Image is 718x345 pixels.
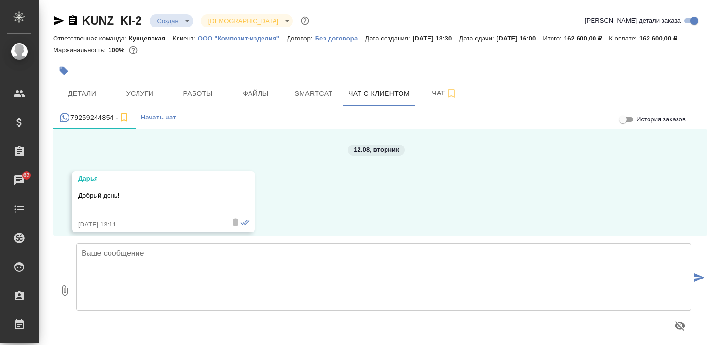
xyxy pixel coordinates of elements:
p: Кунцевская [129,35,173,42]
button: Предпросмотр [668,314,691,337]
p: 162 600,00 ₽ [564,35,609,42]
p: ООО "Композит-изделия" [198,35,287,42]
p: Без договора [315,35,365,42]
p: 12.08, вторник [354,145,399,155]
div: Создан [150,14,193,27]
span: Начать чат [140,112,176,123]
span: 62 [17,171,36,180]
div: Дарья [78,174,221,184]
span: История заказов [636,115,686,124]
span: Чат [421,87,468,99]
div: 79259244854 (Дарья) - (undefined) [59,112,130,124]
p: Маржинальность: [53,46,108,53]
p: К оплате: [609,35,639,42]
a: KUNZ_KI-2 [82,14,142,27]
p: 100% [108,46,127,53]
p: [DATE] 13:30 [413,35,459,42]
svg: Подписаться [445,88,457,99]
p: 162 600,00 ₽ [639,35,684,42]
p: Ответственная команда: [53,35,129,42]
span: Услуги [117,88,163,100]
button: Добавить тэг [53,60,74,81]
span: Детали [59,88,105,100]
a: 62 [2,168,36,192]
p: Клиент: [173,35,198,42]
a: ООО "Композит-изделия" [198,34,287,42]
div: Создан [201,14,293,27]
span: Чат с клиентом [348,88,410,100]
div: simple tabs example [53,106,707,129]
span: Файлы [233,88,279,100]
p: Добрый день! [78,191,221,200]
button: Скопировать ссылку для ЯМессенджера [53,15,65,27]
p: [DATE] 16:00 [497,35,543,42]
button: Создан [154,17,181,25]
button: [DEMOGRAPHIC_DATA] [206,17,281,25]
p: Дата создания: [365,35,412,42]
span: Работы [175,88,221,100]
a: Без договора [315,34,365,42]
svg: Подписаться [118,112,130,123]
p: Договор: [287,35,315,42]
p: Дата сдачи: [459,35,496,42]
button: 0.00 RUB; [127,44,139,56]
span: [PERSON_NAME] детали заказа [585,16,681,26]
button: Доп статусы указывают на важность/срочность заказа [299,14,311,27]
p: Итого: [543,35,564,42]
button: Начать чат [136,106,181,129]
div: [DATE] 13:11 [78,220,221,229]
button: Скопировать ссылку [67,15,79,27]
span: Smartcat [290,88,337,100]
